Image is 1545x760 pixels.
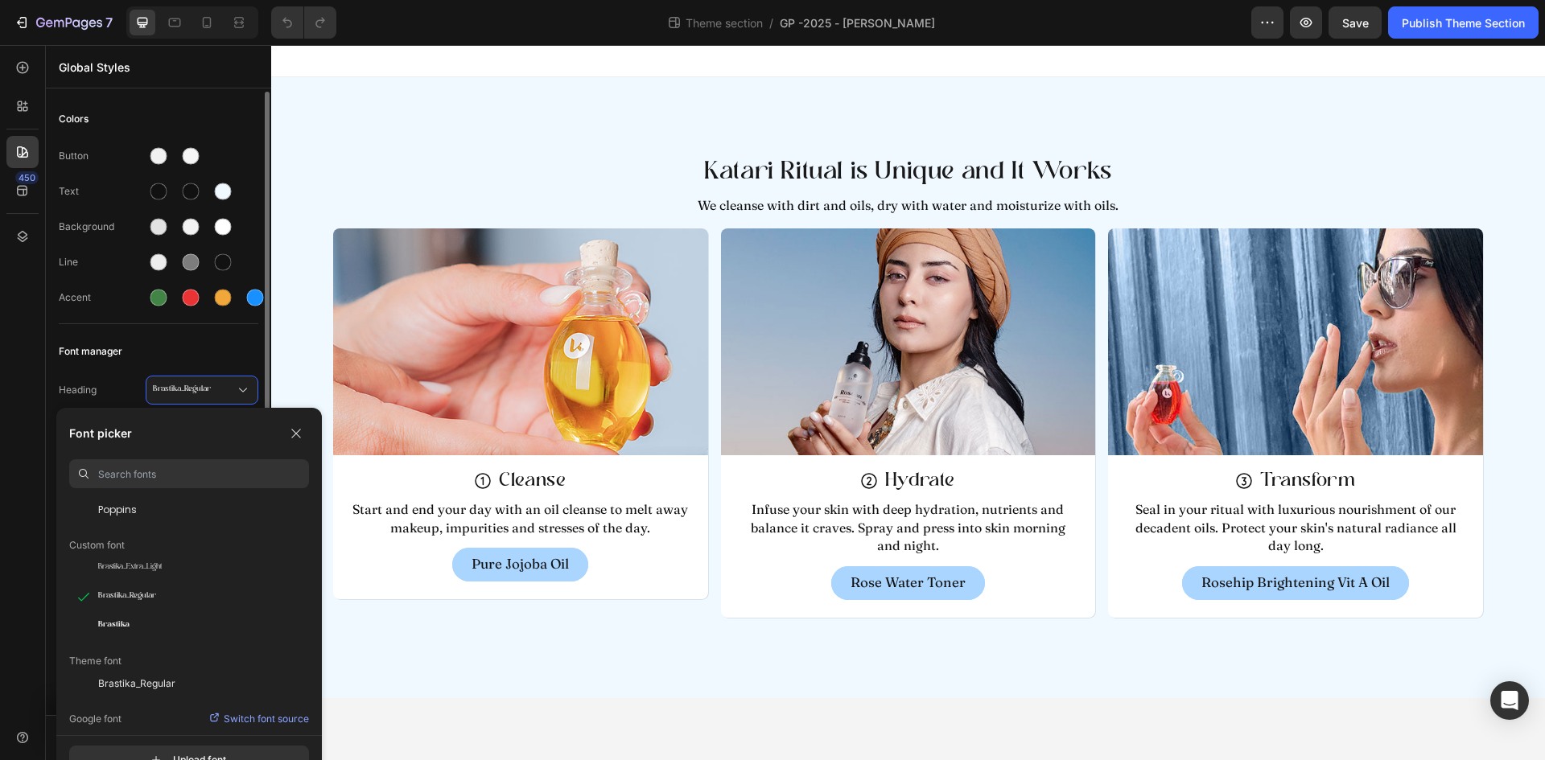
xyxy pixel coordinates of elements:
span: Font manager [59,342,122,361]
span: Brastika_Regular [98,590,156,604]
span: Brastika_Regular [98,676,175,691]
p: Global Styles [59,59,258,76]
p: Custom font [69,537,125,553]
button: 7 [6,6,120,39]
span: Save [1342,16,1369,30]
span: Theme section [682,14,766,31]
div: Background [59,220,146,234]
a: Rosehip Brightening Vit A Oil [911,521,1138,555]
img: gempages_463924776956593233-f09d2f12-5141-4f78-ab6a-d4b4bed8ad13.jpg [62,183,437,410]
img: gempages_463924776956593233-3b5e7e38-0a62-45eb-a1ae-ad31e8c01dd7.jpg [837,183,1212,410]
p: Seal in your ritual with luxurious nourishment of our decadent oils. Protect your skin's natural ... [855,455,1194,509]
span: / [769,14,773,31]
span: Colors [59,109,89,129]
h4: Cleanse [226,425,296,454]
span: Poppins [98,503,137,517]
div: Open Intercom Messenger [1490,681,1529,720]
p: Infuse your skin with deep hydration, nutrients and balance it craves. Spray and press into skin ... [468,455,807,509]
h4: Hydrate [612,425,686,454]
span: Heading [59,383,146,397]
span: GP -2025 - [PERSON_NAME] [780,14,935,31]
p: We cleanse with dirt and oils, dry with water and moisturize with oils. [426,151,847,169]
p: 7 [105,13,113,32]
h4: Transform [987,425,1086,454]
p: Rosehip Brightening Vit A Oil [930,526,1119,548]
iframe: To enrich screen reader interactions, please activate Accessibility in Grammarly extension settings [271,45,1545,760]
p: Start and end your day with an oil cleanse to melt away makeup, impurities and stresses of the day. [80,455,419,491]
a: Rose Water Toner [560,521,714,555]
div: Button [59,149,146,163]
p: Rose Water Toner [579,526,694,548]
p: Font picker [69,424,132,443]
p: Theme font [69,653,122,669]
span: Brastika_Regular [153,383,235,397]
span: Brastika_Extra_Light [98,561,162,575]
div: Line [59,255,146,269]
p: Switch font source [224,711,309,727]
span: ADLaM Display [98,734,167,749]
button: Brastika_Regular [146,376,258,405]
div: Text [59,184,146,199]
a: Pure Jojoba Oil [181,503,317,536]
div: 450 [15,171,39,184]
div: Accent [59,290,146,305]
button: Publish Theme Section [1388,6,1539,39]
img: gempages_463924776956593233-f4cdfefd-b255-4ef3-8b7c-5ded7286885e.jpg [450,183,825,410]
p: Google font [69,711,122,727]
div: Publish Theme Section [1402,14,1525,31]
button: Save [1329,6,1382,39]
input: Search fonts [98,459,309,488]
p: Pure Jojoba Oil [200,507,298,529]
span: Brastika [98,618,130,633]
div: Undo/Redo [271,6,336,39]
